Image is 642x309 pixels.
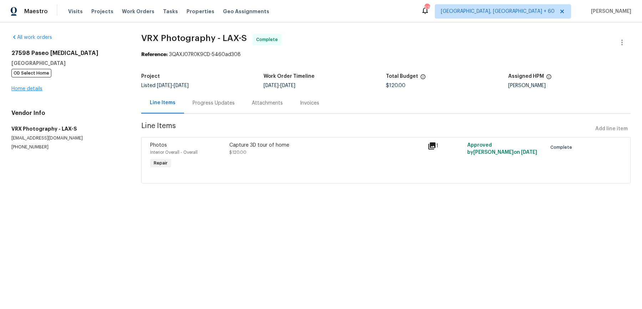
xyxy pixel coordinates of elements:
div: [PERSON_NAME] [508,83,631,88]
a: Home details [11,86,42,91]
div: Attachments [252,100,283,107]
span: Line Items [141,122,592,136]
span: Approved by [PERSON_NAME] on [467,143,537,155]
div: Invoices [300,100,319,107]
div: 3QAXJ07R0K9CD-5460ad308 [141,51,631,58]
b: Reference: [141,52,168,57]
h5: Project [141,74,160,79]
span: Photos [150,143,167,148]
h4: Vendor Info [11,110,124,117]
p: [PHONE_NUMBER] [11,144,124,150]
span: - [157,83,189,88]
span: [DATE] [280,83,295,88]
span: [GEOGRAPHIC_DATA], [GEOGRAPHIC_DATA] + 60 [441,8,555,15]
span: [DATE] [521,150,537,155]
span: Geo Assignments [223,8,269,15]
h5: [GEOGRAPHIC_DATA] [11,60,124,67]
span: Properties [187,8,214,15]
div: Capture 3D tour of home [229,142,423,149]
span: Visits [68,8,83,15]
a: All work orders [11,35,52,40]
h5: Assigned HPM [508,74,544,79]
span: [PERSON_NAME] [588,8,631,15]
span: [DATE] [264,83,279,88]
h5: Work Order Timeline [264,74,315,79]
h5: Total Budget [386,74,418,79]
span: OD Select Home [11,69,51,77]
span: The hpm assigned to this work order. [546,74,552,83]
span: Complete [256,36,281,43]
span: Tasks [163,9,178,14]
span: Repair [151,159,170,167]
h2: 27598 Paseo [MEDICAL_DATA] [11,50,124,57]
span: $120.00 [386,83,406,88]
div: Progress Updates [193,100,235,107]
div: Line Items [150,99,175,106]
span: - [264,83,295,88]
div: 576 [424,4,429,11]
p: [EMAIL_ADDRESS][DOMAIN_NAME] [11,135,124,141]
span: $120.00 [229,150,246,154]
span: Projects [91,8,113,15]
span: Listed [141,83,189,88]
div: 1 [428,142,463,150]
h5: VRX Photography - LAX-S [11,125,124,132]
span: [DATE] [157,83,172,88]
span: [DATE] [174,83,189,88]
span: The total cost of line items that have been proposed by Opendoor. This sum includes line items th... [420,74,426,83]
span: VRX Photography - LAX-S [141,34,247,42]
span: Maestro [24,8,48,15]
span: Complete [550,144,575,151]
span: Work Orders [122,8,154,15]
span: Interior Overall - Overall [150,150,198,154]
